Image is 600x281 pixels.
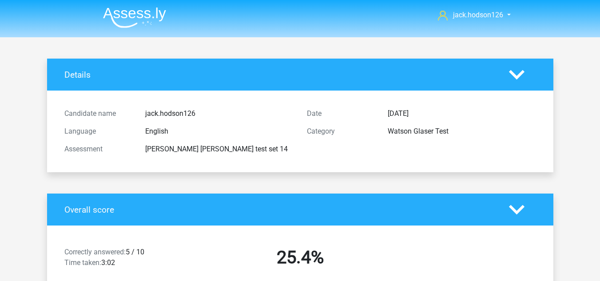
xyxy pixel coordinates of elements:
div: English [139,126,300,137]
div: Language [58,126,139,137]
div: Assessment [58,144,139,154]
span: Correctly answered: [64,248,126,256]
div: jack.hodson126 [139,108,300,119]
div: [DATE] [381,108,543,119]
h4: Overall score [64,205,496,215]
div: Category [300,126,381,137]
div: Candidate name [58,108,139,119]
span: jack.hodson126 [453,11,503,19]
h2: 25.4% [186,247,415,268]
img: Assessly [103,7,166,28]
a: jack.hodson126 [434,10,504,20]
div: [PERSON_NAME] [PERSON_NAME] test set 14 [139,144,300,154]
div: Date [300,108,381,119]
span: Time taken: [64,258,101,267]
div: 5 / 10 3:02 [58,247,179,272]
div: Watson Glaser Test [381,126,543,137]
h4: Details [64,70,496,80]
